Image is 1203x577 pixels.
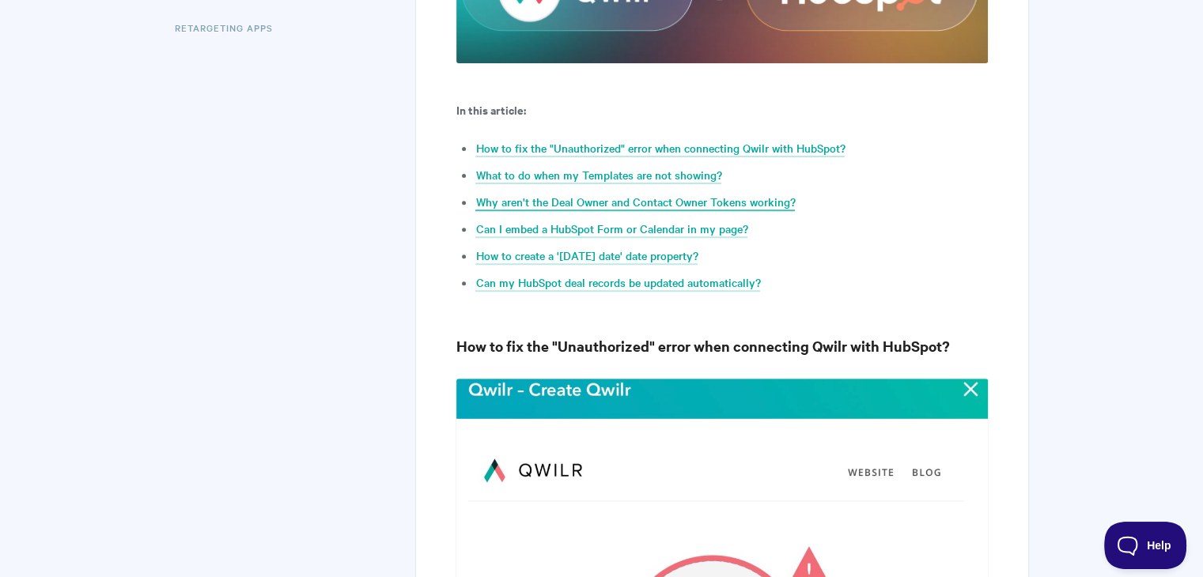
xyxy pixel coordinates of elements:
[475,247,698,265] a: How to create a '[DATE] date' date property?
[456,101,525,118] b: In this article:
[475,140,845,157] a: How to fix the "Unauthorized" error when connecting Qwilr with HubSpot?
[475,274,760,292] a: Can my HubSpot deal records be updated automatically?
[475,167,721,184] a: What to do when my Templates are not showing?
[456,335,988,357] h3: How to fix the "Unauthorized" error when connecting Qwilr with HubSpot?
[175,12,285,43] a: Retargeting Apps
[475,194,795,211] a: Why aren't the Deal Owner and Contact Owner Tokens working?
[1104,522,1187,569] iframe: Toggle Customer Support
[475,221,747,238] a: Can I embed a HubSpot Form or Calendar in my page?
